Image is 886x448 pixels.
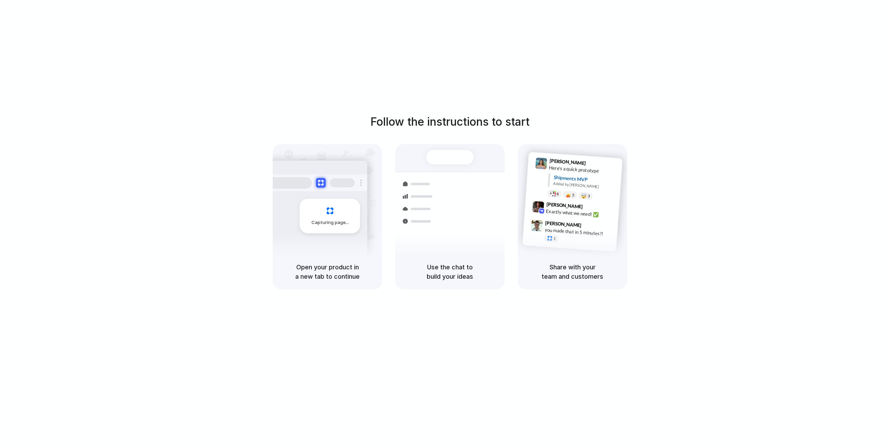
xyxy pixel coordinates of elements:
span: [PERSON_NAME] [546,200,583,210]
span: 1 [553,237,556,241]
h1: Follow the instructions to start [370,114,530,130]
div: Exactly what we need! ✅ [546,208,615,219]
span: 5 [572,193,575,197]
span: [PERSON_NAME] [545,219,582,229]
span: 9:42 AM [585,204,599,212]
h5: Share with your team and customers [526,262,619,281]
span: 3 [588,194,590,198]
div: Added by [PERSON_NAME] [553,181,617,191]
span: 8 [557,192,559,196]
h5: Open your product in a new tab to continue [281,262,374,281]
span: 9:41 AM [588,160,602,169]
h5: Use the chat to build your ideas [404,262,496,281]
div: 🤯 [581,193,587,198]
div: Here's a quick prototype [549,164,618,176]
div: Shipments MVP [553,174,617,185]
span: Capturing page [311,219,350,226]
span: 9:47 AM [584,222,598,231]
div: you made that in 5 minutes?! [544,226,614,238]
span: [PERSON_NAME] [549,157,586,167]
